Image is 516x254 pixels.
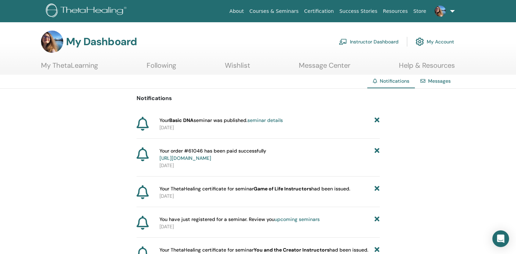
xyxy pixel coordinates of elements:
[159,216,320,223] span: You have just registered for a seminar. Review you
[399,61,455,75] a: Help & Resources
[159,185,350,192] span: Your ThetaHealing certificate for seminar had been issued.
[299,61,350,75] a: Message Center
[137,94,380,103] p: Notifications
[254,247,329,253] b: You and the Creator Instructors
[169,117,194,123] strong: Basic DNA
[225,61,250,75] a: Wishlist
[147,61,176,75] a: Following
[411,5,429,18] a: Store
[339,34,399,49] a: Instructor Dashboard
[66,35,137,48] h3: My Dashboard
[247,117,283,123] a: seminar details
[416,36,424,48] img: cog.svg
[337,5,380,18] a: Success Stories
[41,31,63,53] img: default.jpg
[159,192,380,200] p: [DATE]
[159,117,283,124] span: Your seminar was published.
[339,39,347,45] img: chalkboard-teacher.svg
[428,78,451,84] a: Messages
[301,5,336,18] a: Certification
[435,6,446,17] img: default.jpg
[41,61,98,75] a: My ThetaLearning
[254,186,311,192] b: Game of Life Instructors
[159,147,266,162] span: Your order #61046 has been paid successfully
[380,78,409,84] span: Notifications
[492,230,509,247] div: Open Intercom Messenger
[159,223,380,230] p: [DATE]
[159,246,368,254] span: Your ThetaHealing certificate for seminar had been issued.
[46,3,129,19] img: logo.png
[159,155,211,161] a: [URL][DOMAIN_NAME]
[275,216,320,222] a: upcoming seminars
[416,34,454,49] a: My Account
[380,5,411,18] a: Resources
[159,162,380,169] p: [DATE]
[247,5,302,18] a: Courses & Seminars
[227,5,246,18] a: About
[159,124,380,131] p: [DATE]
